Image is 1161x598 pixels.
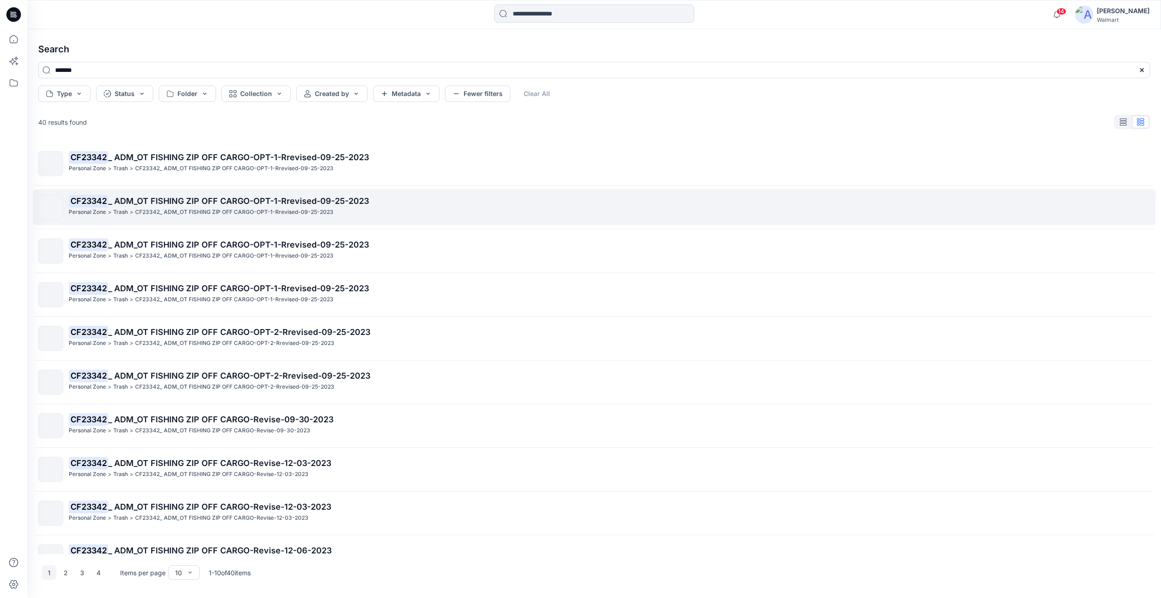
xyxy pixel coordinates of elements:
p: > [108,164,111,173]
p: Trash [113,513,128,523]
p: Personal Zone [69,339,106,348]
img: avatar [1075,5,1093,24]
p: > [108,295,111,304]
a: CF23342_ ADM_OT FISHING ZIP OFF CARGO-OPT-2-Rrevised-09-25-2023Personal Zone>Trash>CF23342_ ADM_O... [33,364,1156,400]
p: CF23342_ ADM_OT FISHING ZIP OFF CARGO-Revise-12-03-2023 [135,470,308,479]
p: > [108,382,111,392]
mark: CF23342 [69,369,108,382]
mark: CF23342 [69,282,108,294]
p: CF23342_ ADM_OT FISHING ZIP OFF CARGO-OPT-1-Rrevised-09-25-2023 [135,251,333,261]
span: _ ADM_OT FISHING ZIP OFF CARGO-OPT-2-Rrevised-09-25-2023 [108,327,370,337]
p: CF23342_ ADM_OT FISHING ZIP OFF CARGO-Revise-09-30-2023 [135,426,310,436]
p: Trash [113,339,128,348]
a: CF23342_ ADM_OT FISHING ZIP OFF CARGO-Revise-12-06-2023Personal Zone>Trash>CF23342_ ADM_OT FISHIN... [33,539,1156,575]
p: CF23342_ ADM_OT FISHING ZIP OFF CARGO-OPT-1-Rrevised-09-25-2023 [135,208,333,217]
mark: CF23342 [69,500,108,513]
div: 10 [175,568,182,578]
p: Personal Zone [69,251,106,261]
button: Fewer filters [445,86,510,102]
p: Trash [113,295,128,304]
p: > [108,208,111,217]
p: Trash [113,208,128,217]
p: 1 - 10 of 40 items [209,568,251,578]
span: _ ADM_OT FISHING ZIP OFF CARGO-Revise-12-06-2023 [108,546,332,555]
mark: CF23342 [69,194,108,207]
p: > [130,164,133,173]
button: Collection [222,86,291,102]
span: _ ADM_OT FISHING ZIP OFF CARGO-OPT-2-Rrevised-09-25-2023 [108,371,370,380]
p: CF23342_ ADM_OT FISHING ZIP OFF CARGO-OPT-2-Rrevised-09-25-2023 [135,339,334,348]
p: Personal Zone [69,208,106,217]
button: Type [38,86,91,102]
h4: Search [31,36,1157,62]
div: [PERSON_NAME] [1097,5,1150,16]
mark: CF23342 [69,151,108,163]
div: Walmart [1097,16,1150,23]
button: 1 [42,565,56,580]
button: Created by [296,86,368,102]
p: Personal Zone [69,426,106,436]
button: 2 [58,565,73,580]
span: _ ADM_OT FISHING ZIP OFF CARGO-OPT-1-Rrevised-09-25-2023 [108,284,369,293]
p: Personal Zone [69,513,106,523]
a: CF23342_ ADM_OT FISHING ZIP OFF CARGO-OPT-1-Rrevised-09-25-2023Personal Zone>Trash>CF23342_ ADM_O... [33,146,1156,182]
p: Personal Zone [69,470,106,479]
p: > [130,382,133,392]
p: > [108,251,111,261]
a: CF23342_ ADM_OT FISHING ZIP OFF CARGO-OPT-1-Rrevised-09-25-2023Personal Zone>Trash>CF23342_ ADM_O... [33,277,1156,313]
p: > [130,208,133,217]
mark: CF23342 [69,413,108,426]
p: CF23342_ ADM_OT FISHING ZIP OFF CARGO-OPT-1-Rrevised-09-25-2023 [135,295,333,304]
p: > [108,513,111,523]
button: 3 [75,565,89,580]
p: Personal Zone [69,164,106,173]
p: > [130,339,133,348]
p: CF23342_ ADM_OT FISHING ZIP OFF CARGO-OPT-1-Rrevised-09-25-2023 [135,164,333,173]
a: CF23342_ ADM_OT FISHING ZIP OFF CARGO-Revise-12-03-2023Personal Zone>Trash>CF23342_ ADM_OT FISHIN... [33,451,1156,487]
a: CF23342_ ADM_OT FISHING ZIP OFF CARGO-Revise-12-03-2023Personal Zone>Trash>CF23342_ ADM_OT FISHIN... [33,495,1156,531]
p: > [108,339,111,348]
p: > [108,470,111,479]
mark: CF23342 [69,325,108,338]
span: _ ADM_OT FISHING ZIP OFF CARGO-OPT-1-Rrevised-09-25-2023 [108,196,369,206]
button: 4 [91,565,106,580]
p: Items per page [120,568,166,578]
mark: CF23342 [69,456,108,469]
p: Trash [113,382,128,392]
button: Metadata [373,86,439,102]
button: Status [96,86,153,102]
p: Personal Zone [69,295,106,304]
a: CF23342_ ADM_OT FISHING ZIP OFF CARGO-OPT-1-Rrevised-09-25-2023Personal Zone>Trash>CF23342_ ADM_O... [33,189,1156,225]
a: CF23342_ ADM_OT FISHING ZIP OFF CARGO-OPT-1-Rrevised-09-25-2023Personal Zone>Trash>CF23342_ ADM_O... [33,233,1156,269]
p: Personal Zone [69,382,106,392]
mark: CF23342 [69,238,108,251]
p: > [130,470,133,479]
a: CF23342_ ADM_OT FISHING ZIP OFF CARGO-Revise-09-30-2023Personal Zone>Trash>CF23342_ ADM_OT FISHIN... [33,408,1156,444]
span: _ ADM_OT FISHING ZIP OFF CARGO-Revise-12-03-2023 [108,458,331,468]
p: Trash [113,251,128,261]
span: 14 [1056,8,1066,15]
mark: CF23342 [69,544,108,557]
p: CF23342_ ADM_OT FISHING ZIP OFF CARGO-OPT-2-Rrevised-09-25-2023 [135,382,334,392]
button: Folder [159,86,216,102]
p: > [130,513,133,523]
span: _ ADM_OT FISHING ZIP OFF CARGO-Revise-09-30-2023 [108,415,333,424]
span: _ ADM_OT FISHING ZIP OFF CARGO-OPT-1-Rrevised-09-25-2023 [108,240,369,249]
a: CF23342_ ADM_OT FISHING ZIP OFF CARGO-OPT-2-Rrevised-09-25-2023Personal Zone>Trash>CF23342_ ADM_O... [33,320,1156,356]
span: _ ADM_OT FISHING ZIP OFF CARGO-Revise-12-03-2023 [108,502,331,512]
p: > [130,251,133,261]
p: > [130,295,133,304]
p: Trash [113,426,128,436]
p: Trash [113,164,128,173]
span: _ ADM_OT FISHING ZIP OFF CARGO-OPT-1-Rrevised-09-25-2023 [108,152,369,162]
p: > [130,426,133,436]
p: Trash [113,470,128,479]
p: > [108,426,111,436]
p: 40 results found [38,117,87,127]
p: CF23342_ ADM_OT FISHING ZIP OFF CARGO-Revise-12-03-2023 [135,513,308,523]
